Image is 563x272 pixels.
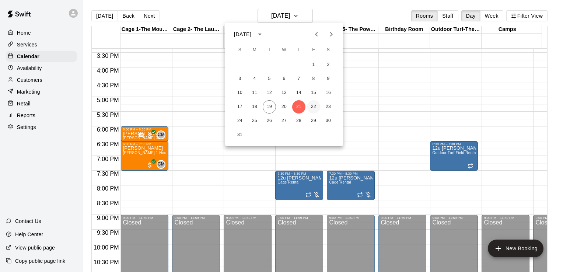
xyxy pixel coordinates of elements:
button: 24 [233,114,246,128]
button: 18 [248,100,261,114]
button: 25 [248,114,261,128]
button: 31 [233,128,246,142]
button: 21 [292,100,305,114]
span: Sunday [233,43,246,57]
button: 1 [307,58,320,72]
button: 20 [277,100,291,114]
button: 15 [307,86,320,100]
button: 5 [263,72,276,86]
button: 30 [322,114,335,128]
span: Thursday [292,43,305,57]
button: 3 [233,72,246,86]
button: 13 [277,86,291,100]
button: 8 [307,72,320,86]
div: [DATE] [234,31,251,38]
button: Next month [324,27,339,42]
button: 17 [233,100,246,114]
button: 29 [307,114,320,128]
button: 11 [248,86,261,100]
span: Tuesday [263,43,276,57]
button: 2 [322,58,335,72]
button: 4 [248,72,261,86]
button: calendar view is open, switch to year view [253,28,266,41]
button: 26 [263,114,276,128]
button: 12 [263,86,276,100]
button: 23 [322,100,335,114]
span: Friday [307,43,320,57]
button: 28 [292,114,305,128]
button: 19 [263,100,276,114]
button: 9 [322,72,335,86]
span: Wednesday [277,43,291,57]
button: 14 [292,86,305,100]
button: 27 [277,114,291,128]
button: 22 [307,100,320,114]
button: 16 [322,86,335,100]
button: 10 [233,86,246,100]
span: Monday [248,43,261,57]
button: 6 [277,72,291,86]
span: Saturday [322,43,335,57]
button: 7 [292,72,305,86]
button: Previous month [309,27,324,42]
